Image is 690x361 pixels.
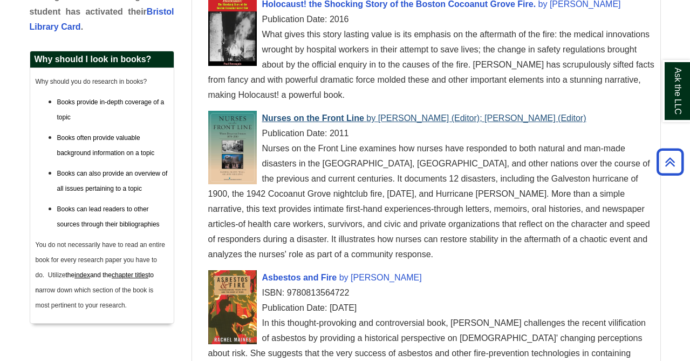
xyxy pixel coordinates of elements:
[57,134,155,157] span: Books often provide valuable background information on a topic
[208,12,655,27] div: Publication Date: 2016
[208,111,257,184] img: Cover Art
[208,27,655,103] div: What gives this story lasting value is its emphasis on the aftermath of the fire: the medical inn...
[262,273,337,282] span: Asbestos and Fire
[262,273,422,282] a: Cover Art Asbestos and Fire by [PERSON_NAME]
[208,285,655,300] div: ISBN: 9780813564722
[57,98,165,121] span: Books provide in-depth coverage of a topic
[57,170,168,192] span: Books can also provide an overview of all issues pertaining to a topic
[339,273,349,282] span: by
[208,300,655,316] div: Publication Date: [DATE]
[30,51,174,68] h2: Why should I look in books?
[112,271,148,279] span: chapter titles
[74,271,90,279] span: index
[208,126,655,141] div: Publication Date: 2011
[366,113,375,123] span: by
[36,241,165,309] span: You do not necessarily have to read an entire book for every research paper you have to do. Utili...
[351,273,422,282] span: [PERSON_NAME]
[378,113,586,123] span: [PERSON_NAME] (Editor); [PERSON_NAME] (Editor)
[262,113,364,123] span: Nurses on the Front Line
[208,141,655,262] div: Nurses on the Front Line examines how nurses have responded to both natural and man-made disaster...
[36,78,147,85] span: Why should you do research in books?
[262,113,586,123] a: Cover Art Nurses on the Front Line by [PERSON_NAME] (Editor); [PERSON_NAME] (Editor)
[57,205,160,228] span: Books can lead readers to other sources through their bibliographies
[208,270,257,344] img: Cover Art
[653,155,687,169] a: Back to Top
[36,271,154,294] span: the and the to n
